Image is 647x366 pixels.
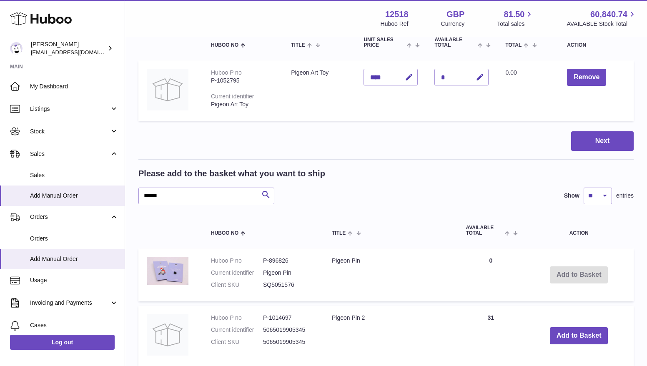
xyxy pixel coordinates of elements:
dd: P-896826 [263,257,315,265]
span: Listings [30,105,110,113]
span: entries [616,192,634,200]
img: Pigeon Pin [147,257,188,285]
span: Cases [30,321,118,329]
span: Orders [30,213,110,221]
dd: 5065019905345 [263,326,315,334]
span: Sales [30,150,110,158]
span: Huboo no [211,43,238,48]
dd: P-1014697 [263,314,315,322]
span: 0.00 [505,69,517,76]
div: Action [567,43,625,48]
td: Pigeon Pin 2 [323,306,457,366]
dt: Client SKU [211,338,263,346]
span: [EMAIL_ADDRESS][DOMAIN_NAME] [31,49,123,55]
span: Unit Sales Price [364,37,405,48]
dd: 5065019905345 [263,338,315,346]
div: Pigeon Art Toy [211,100,274,108]
div: Current identifier [211,93,254,100]
span: Add Manual Order [30,255,118,263]
span: Invoicing and Payments [30,299,110,307]
dd: SQ5051576 [263,281,315,289]
span: Add Manual Order [30,192,118,200]
strong: GBP [446,9,464,20]
td: Pigeon Pin [323,248,457,301]
span: AVAILABLE Total [466,225,503,236]
th: Action [524,217,634,244]
a: 81.50 Total sales [497,9,534,28]
span: Orders [30,235,118,243]
span: Sales [30,171,118,179]
strong: 12518 [385,9,409,20]
h2: Please add to the basket what you want to ship [138,168,325,179]
img: Pigeon Pin 2 [147,314,188,356]
span: AVAILABLE Total [434,37,476,48]
a: 60,840.74 AVAILABLE Stock Total [567,9,637,28]
span: Title [291,43,305,48]
div: Huboo P no [211,69,242,76]
td: 0 [457,248,524,301]
dt: Current identifier [211,326,263,334]
dd: Pigeon Pin [263,269,315,277]
dt: Huboo P no [211,257,263,265]
div: Huboo Ref [381,20,409,28]
span: Huboo no [211,231,238,236]
span: 81.50 [504,9,524,20]
span: Title [332,231,346,236]
button: Next [571,131,634,151]
span: My Dashboard [30,83,118,90]
button: Add to Basket [550,327,608,344]
td: Pigeon Art Toy [283,60,355,121]
span: Stock [30,128,110,135]
span: Total sales [497,20,534,28]
dt: Huboo P no [211,314,263,322]
img: Pigeon Art Toy [147,69,188,110]
span: Usage [30,276,118,284]
div: P-1052795 [211,77,274,85]
a: Log out [10,335,115,350]
dt: Client SKU [211,281,263,289]
div: Currency [441,20,465,28]
img: caitlin@fancylamp.co [10,42,23,55]
button: Remove [567,69,606,86]
span: 60,840.74 [590,9,627,20]
span: AVAILABLE Stock Total [567,20,637,28]
span: Total [505,43,522,48]
div: [PERSON_NAME] [31,40,106,56]
td: 31 [457,306,524,366]
dt: Current identifier [211,269,263,277]
label: Show [564,192,579,200]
